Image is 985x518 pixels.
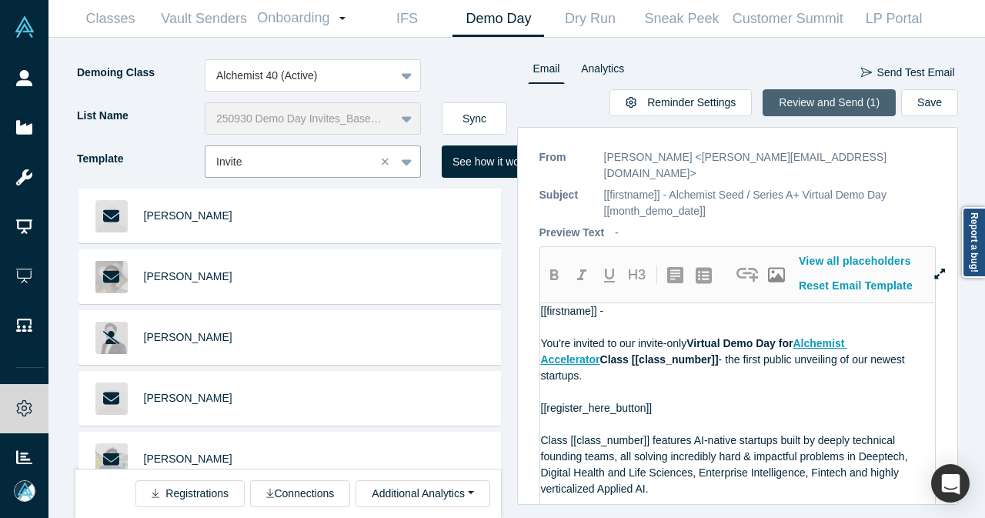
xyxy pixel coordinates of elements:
span: Class [[class_number]] features AI-native startups built by deeply technical founding teams, all ... [541,434,911,495]
a: [PERSON_NAME] [144,209,232,222]
p: [PERSON_NAME] <[PERSON_NAME][EMAIL_ADDRESS][DOMAIN_NAME]> [604,149,937,182]
label: Demoing Class [75,59,205,86]
a: Onboarding [252,1,361,36]
span: You're invited to our invite-only [541,337,687,349]
a: Demo Day [452,1,544,37]
button: Sync [442,102,507,135]
span: Class [[class_number]] [600,353,719,366]
p: Preview Text [539,225,605,241]
button: View all placeholders [790,248,920,275]
button: Send Test Email [860,59,956,86]
a: [PERSON_NAME] [144,331,232,343]
p: From [539,149,593,182]
span: Virtual Demo Day for [686,337,793,349]
a: Classes [65,1,156,37]
button: Connections [250,480,350,507]
img: Mia Scott's Account [14,480,35,502]
a: Sneak Peek [636,1,727,37]
a: Dry Run [544,1,636,37]
a: [PERSON_NAME] [144,270,232,282]
label: Template [75,145,205,172]
a: IFS [361,1,452,37]
a: Analytics [576,59,629,84]
p: Subject [539,187,593,219]
p: - [615,225,619,241]
button: H3 [623,262,651,288]
p: [[firstname]] - Alchemist Seed / Series A+ Virtual Demo Day [[month_demo_date]] [604,187,937,219]
span: [[register_here_button]] [541,402,653,414]
button: Additional Analytics [356,480,489,507]
button: See how it works [442,145,545,178]
a: Report a bug! [962,207,985,278]
button: create uolbg-list-item [690,262,718,288]
img: Alchemist Vault Logo [14,16,35,38]
button: Reset Email Template [790,272,922,299]
a: Email [528,59,566,84]
button: Review and Send (1) [763,89,896,116]
a: Customer Summit [727,1,848,37]
button: Reminder Settings [609,89,752,116]
span: - the first public unveiling of our newest startups. [541,353,908,382]
label: List Name [75,102,205,129]
button: Save [901,89,958,116]
a: [PERSON_NAME] [144,392,232,404]
a: LP Portal [848,1,940,37]
a: Vault Senders [156,1,252,37]
span: [[firstname]] - [541,305,604,317]
a: [PERSON_NAME] [144,453,232,465]
button: Registrations [135,480,245,507]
